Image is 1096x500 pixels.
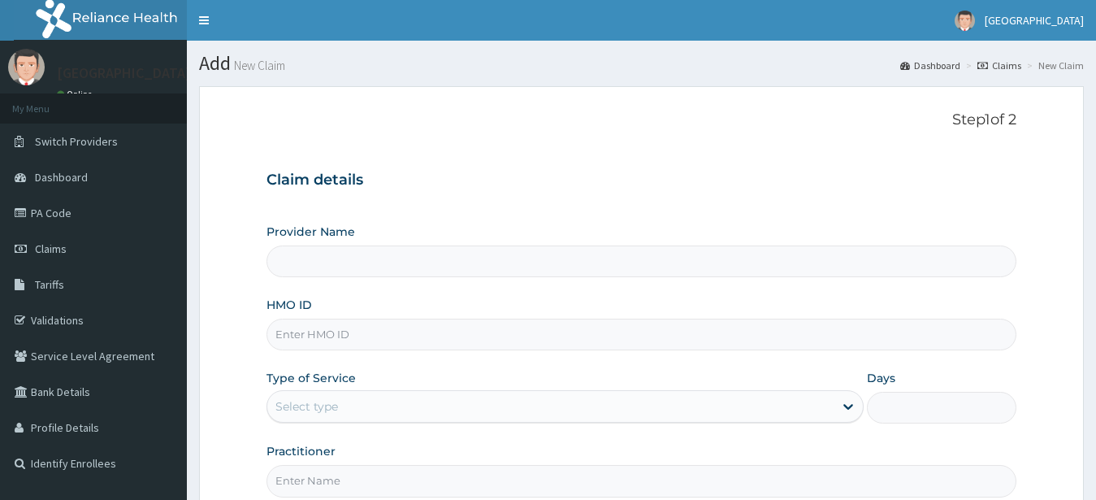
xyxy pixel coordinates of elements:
[977,59,1021,72] a: Claims
[1023,59,1084,72] li: New Claim
[266,443,336,459] label: Practitioner
[955,11,975,31] img: User Image
[231,59,285,72] small: New Claim
[35,241,67,256] span: Claims
[266,297,312,313] label: HMO ID
[266,370,356,386] label: Type of Service
[266,319,1017,350] input: Enter HMO ID
[867,370,895,386] label: Days
[35,134,118,149] span: Switch Providers
[266,111,1017,129] p: Step 1 of 2
[900,59,960,72] a: Dashboard
[266,224,355,240] label: Provider Name
[57,89,96,100] a: Online
[266,172,1017,189] h3: Claim details
[199,53,1084,74] h1: Add
[266,465,1017,497] input: Enter Name
[8,49,45,85] img: User Image
[985,13,1084,28] span: [GEOGRAPHIC_DATA]
[275,398,338,415] div: Select type
[57,66,191,80] p: [GEOGRAPHIC_DATA]
[35,170,88,185] span: Dashboard
[35,277,64,292] span: Tariffs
